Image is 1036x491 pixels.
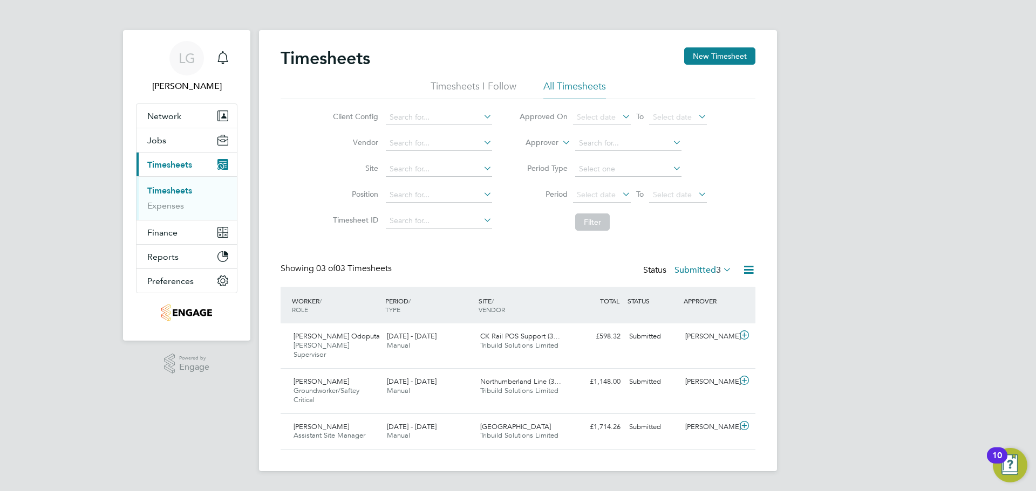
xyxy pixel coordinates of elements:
input: Search for... [386,213,492,229]
span: To [633,187,647,201]
div: PERIOD [383,291,476,319]
div: 10 [992,455,1002,469]
li: Timesheets I Follow [431,80,516,99]
span: [DATE] - [DATE] [387,331,437,341]
span: LG [179,51,195,65]
span: Tribuild Solutions Limited [480,386,558,395]
div: SITE [476,291,569,319]
div: Submitted [625,418,681,436]
a: Timesheets [147,185,192,196]
span: 03 of [316,263,336,274]
label: Approved On [519,112,568,121]
input: Search for... [386,162,492,177]
label: Client Config [330,112,378,121]
div: WORKER [289,291,383,319]
a: Expenses [147,200,184,211]
span: TOTAL [600,296,619,305]
div: [PERSON_NAME] [681,328,737,345]
span: TYPE [385,305,400,314]
span: 3 [716,265,721,275]
label: Submitted [674,265,732,275]
span: Select date [577,190,616,199]
div: Submitted [625,328,681,345]
label: Vendor [330,137,378,147]
button: New Timesheet [684,47,755,65]
span: Preferences [147,276,194,286]
label: Timesheet ID [330,215,378,225]
span: To [633,109,647,123]
button: Network [137,104,237,128]
button: Open Resource Center, 10 new notifications [993,448,1027,482]
span: Engage [179,363,209,372]
input: Search for... [575,136,681,151]
span: Northumberland Line (3… [480,377,561,386]
span: Manual [387,386,410,395]
span: ROLE [292,305,308,314]
label: Period [519,189,568,199]
span: Lee Garrity [136,80,237,93]
div: [PERSON_NAME] [681,373,737,391]
div: [PERSON_NAME] [681,418,737,436]
button: Jobs [137,128,237,152]
img: tribuildsolutions-logo-retina.png [161,304,212,321]
span: [PERSON_NAME] [294,422,349,431]
button: Reports [137,245,237,268]
h2: Timesheets [281,47,370,69]
span: 03 Timesheets [316,263,392,274]
span: Powered by [179,354,209,363]
span: / [319,296,322,305]
span: [PERSON_NAME] Supervisor [294,341,349,359]
span: / [492,296,494,305]
span: Reports [147,252,179,262]
span: [GEOGRAPHIC_DATA] [480,422,551,431]
label: Site [330,163,378,173]
div: Submitted [625,373,681,391]
span: Groundworker/Saftey Critical [294,386,359,404]
span: Tribuild Solutions Limited [480,431,558,440]
div: £1,148.00 [569,373,625,391]
input: Search for... [386,110,492,125]
div: STATUS [625,291,681,310]
button: Finance [137,220,237,244]
span: [PERSON_NAME] [294,377,349,386]
span: [PERSON_NAME] Odoputa [294,331,380,341]
li: All Timesheets [543,80,606,99]
span: Select date [653,190,692,199]
input: Select one [575,162,681,177]
div: Timesheets [137,176,237,220]
span: Select date [653,112,692,122]
span: Manual [387,341,410,350]
span: Manual [387,431,410,440]
div: £1,714.26 [569,418,625,436]
div: £598.32 [569,328,625,345]
span: Jobs [147,135,166,146]
div: Status [643,263,734,278]
span: Finance [147,227,178,238]
a: Go to home page [136,304,237,321]
span: Timesheets [147,160,192,170]
span: Tribuild Solutions Limited [480,341,558,350]
span: Select date [577,112,616,122]
button: Filter [575,213,610,231]
span: VENDOR [479,305,505,314]
span: [DATE] - [DATE] [387,377,437,386]
input: Search for... [386,136,492,151]
input: Search for... [386,188,492,203]
span: Network [147,111,181,121]
span: [DATE] - [DATE] [387,422,437,431]
button: Preferences [137,269,237,293]
nav: Main navigation [123,30,250,341]
div: Showing [281,263,394,274]
label: Period Type [519,163,568,173]
span: / [408,296,411,305]
span: Assistant Site Manager [294,431,365,440]
div: APPROVER [681,291,737,310]
label: Approver [510,137,558,148]
span: CK Rail POS Support (3… [480,331,560,341]
a: LG[PERSON_NAME] [136,41,237,93]
label: Position [330,189,378,199]
button: Timesheets [137,153,237,176]
a: Powered byEngage [164,354,210,374]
